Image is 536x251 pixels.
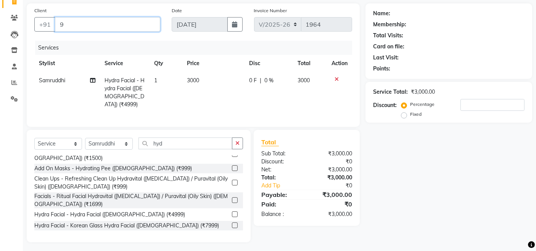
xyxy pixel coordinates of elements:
div: Points: [373,65,390,73]
div: Hydra Facial - Korean Glass Hydra Facial ([DEMOGRAPHIC_DATA]) (₹7999) [34,222,219,230]
th: Stylist [34,55,100,72]
div: Paid: [256,200,307,209]
div: Name: [373,10,390,18]
th: Action [327,55,352,72]
th: Disc [245,55,293,72]
div: ₹0 [315,182,358,190]
div: Facials - Ritual Facial Hydravital ([MEDICAL_DATA]) / Puravital (Oily Skin) ([DEMOGRAPHIC_DATA]) ... [34,192,229,208]
span: 0 F [249,77,257,85]
span: Hydra Facial - Hydra Facial ([DEMOGRAPHIC_DATA]) (₹4999) [105,77,145,108]
span: 3000 [298,77,310,84]
label: Invoice Number [254,7,287,14]
div: ₹3,000.00 [411,88,435,96]
div: Service Total: [373,88,408,96]
span: 1 [154,77,157,84]
span: 0 % [264,77,274,85]
button: +91 [34,17,56,32]
div: Add On Masks - Hydrating Pee ([DEMOGRAPHIC_DATA]) (₹999) [34,165,192,173]
div: Balance : [256,210,307,218]
div: Total Visits: [373,32,403,40]
div: ₹0 [307,158,358,166]
input: Search by Name/Mobile/Email/Code [55,17,160,32]
div: ₹3,000.00 [307,166,358,174]
span: | [260,77,261,85]
div: Discount: [256,158,307,166]
label: Fixed [410,111,422,118]
div: Sub Total: [256,150,307,158]
th: Qty [150,55,182,72]
label: Client [34,7,47,14]
div: Services [35,41,358,55]
div: ₹0 [307,200,358,209]
div: Payable: [256,190,307,199]
div: Net: [256,166,307,174]
div: ₹3,000.00 [307,210,358,218]
div: Card on file: [373,43,404,51]
th: Total [293,55,327,72]
div: Last Visit: [373,54,399,62]
span: Total [261,138,279,146]
label: Percentage [410,101,435,108]
div: ₹3,000.00 [307,190,358,199]
th: Price [182,55,245,72]
label: Date [172,7,182,14]
div: Discount: [373,101,397,109]
div: Membership: [373,21,406,29]
th: Service [100,55,150,72]
span: Samruddhi [39,77,65,84]
div: Hydra Facial - Hydra Facial ([DEMOGRAPHIC_DATA]) (₹4999) [34,211,185,219]
div: Total: [256,174,307,182]
div: ₹3,000.00 [307,174,358,182]
input: Search or Scan [138,137,232,149]
div: ₹3,000.00 [307,150,358,158]
div: Clean Ups - Refreshing Clean Up Hydravital ([MEDICAL_DATA]) / Puravital (Oily Skin) ([DEMOGRAPHIC... [34,175,229,191]
a: Add Tip [256,182,315,190]
span: 3000 [187,77,199,84]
